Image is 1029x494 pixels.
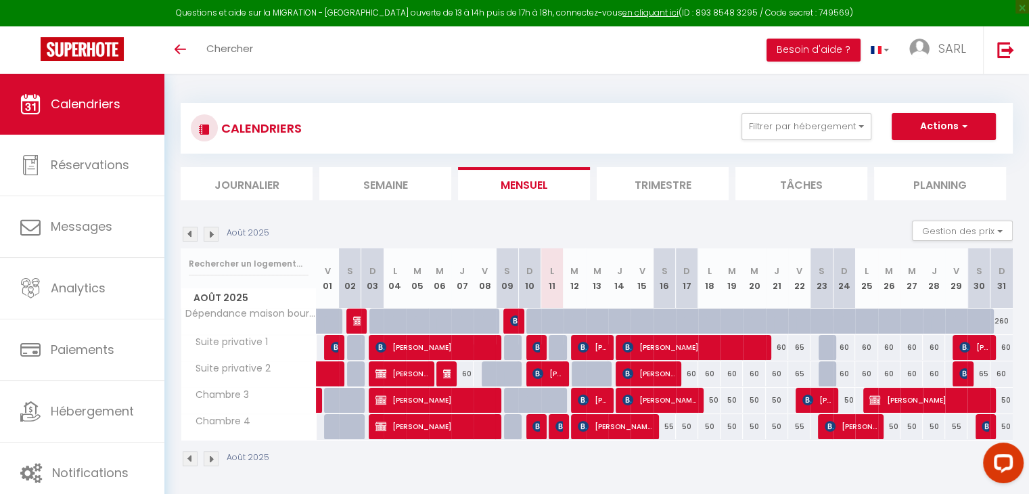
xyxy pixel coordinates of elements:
[900,361,923,386] div: 60
[907,265,915,277] abbr: M
[899,26,983,74] a: ... SARL
[51,403,134,420] span: Hébergement
[743,361,765,386] div: 60
[741,113,871,140] button: Filtrer par hébergement
[743,414,765,439] div: 50
[443,361,451,386] span: [PERSON_NAME]
[788,248,810,309] th: 22
[361,248,384,309] th: 03
[227,227,269,240] p: Août 2025
[766,414,788,439] div: 50
[532,334,540,360] span: [PERSON_NAME]
[900,414,923,439] div: 50
[878,335,900,360] div: 60
[676,361,698,386] div: 60
[597,167,729,200] li: Trimestre
[855,248,877,309] th: 25
[967,361,990,386] div: 65
[541,248,564,309] th: 11
[721,248,743,309] th: 19
[526,265,533,277] abbr: D
[570,265,578,277] abbr: M
[923,335,945,360] div: 60
[990,248,1013,309] th: 31
[622,361,674,386] span: [PERSON_NAME]
[375,387,495,413] span: [PERSON_NAME]
[990,335,1013,360] div: 60
[181,288,316,308] span: Août 2025
[347,265,353,277] abbr: S
[945,248,967,309] th: 29
[375,361,428,386] span: [PERSON_NAME]
[728,265,736,277] abbr: M
[796,265,802,277] abbr: V
[972,437,1029,494] iframe: LiveChat chat widget
[833,335,855,360] div: 60
[976,265,982,277] abbr: S
[459,265,465,277] abbr: J
[878,414,900,439] div: 50
[375,334,495,360] span: [PERSON_NAME]
[52,464,129,481] span: Notifications
[698,388,721,413] div: 50
[555,413,563,439] span: [PERSON_NAME]
[833,361,855,386] div: 60
[869,387,988,413] span: [PERSON_NAME]
[878,361,900,386] div: 60
[698,248,721,309] th: 18
[909,39,930,59] img: ...
[331,334,338,360] span: [PERSON_NAME]
[564,248,586,309] th: 12
[353,308,361,334] span: Aurelien Catreux
[51,279,106,296] span: Analytics
[578,413,652,439] span: [PERSON_NAME]
[227,451,269,464] p: Août 2025
[586,248,608,309] th: 13
[774,265,779,277] abbr: J
[959,334,989,360] span: [PERSON_NAME]
[451,361,474,386] div: 60
[990,414,1013,439] div: 50
[375,413,495,439] span: [PERSON_NAME]
[183,388,252,403] span: Chambre 3
[819,265,825,277] abbr: S
[982,413,989,439] span: [PERSON_NAME]
[855,361,877,386] div: 60
[504,265,510,277] abbr: S
[766,388,788,413] div: 50
[833,248,855,309] th: 24
[183,335,271,350] span: Suite privative 1
[676,414,698,439] div: 50
[735,167,867,200] li: Tâches
[683,265,690,277] abbr: D
[183,309,319,319] span: Dépendance maison bourgeoise
[654,248,676,309] th: 16
[578,334,608,360] span: [PERSON_NAME]
[721,361,743,386] div: 60
[510,308,518,334] span: [PERSON_NAME]
[900,335,923,360] div: 60
[451,248,474,309] th: 07
[339,248,361,309] th: 02
[436,265,444,277] abbr: M
[550,265,554,277] abbr: L
[518,248,541,309] th: 10
[788,361,810,386] div: 65
[458,167,590,200] li: Mensuel
[967,248,990,309] th: 30
[878,248,900,309] th: 26
[608,248,631,309] th: 14
[639,265,645,277] abbr: V
[189,252,308,276] input: Rechercher un logement...
[912,221,1013,241] button: Gestion des prix
[990,361,1013,386] div: 60
[183,414,254,429] span: Chambre 4
[750,265,758,277] abbr: M
[482,265,488,277] abbr: V
[41,37,124,61] img: Super Booking
[474,248,496,309] th: 08
[698,361,721,386] div: 60
[766,335,788,360] div: 60
[892,113,996,140] button: Actions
